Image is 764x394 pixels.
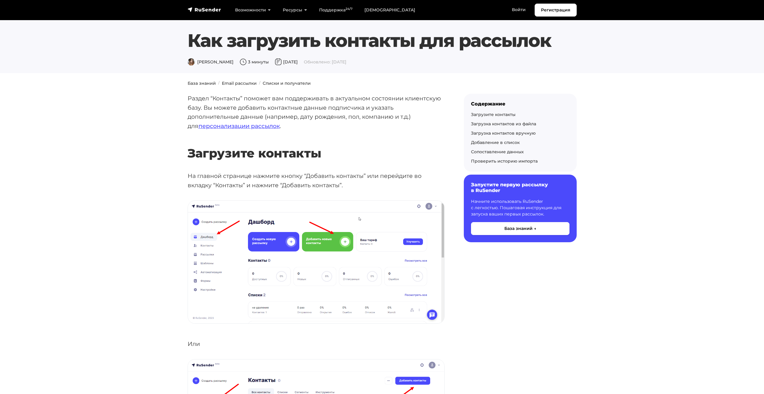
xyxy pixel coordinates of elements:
a: Загрузка контактов из файла [471,121,536,127]
a: Поддержка24/7 [313,4,358,16]
h6: Запустите первую рассылку в RuSender [471,182,569,193]
span: [DATE] [275,59,298,65]
img: Дата публикации [275,58,282,66]
a: Сопоставление данных [471,149,524,154]
a: Email рассылки [222,81,257,86]
span: [PERSON_NAME] [188,59,234,65]
a: Возможности [229,4,277,16]
p: Раздел “Контакты” поможет вам поддерживать в актуальном состоянии клиентскую базу. Вы можете доба... [188,94,445,131]
p: На главной странице нажмите кнопку “Добавить контакты” или перейдите во вкладку “Контакты” и нажм... [188,171,445,190]
a: Загрузите контакты [471,112,515,117]
button: База знаний → [471,222,569,235]
h2: Загрузите контакты [188,128,445,160]
img: Время чтения [240,58,247,66]
a: Проверить историю импорта [471,158,538,164]
a: [DEMOGRAPHIC_DATA] [358,4,421,16]
a: Запустите первую рассылку в RuSender Начните использовать RuSender с легкостью. Пошаговая инструк... [464,175,577,242]
a: персонализации рассылок [198,122,280,130]
a: База знаний [188,81,216,86]
div: Содержание [471,101,569,107]
img: RuSender [188,7,221,13]
nav: breadcrumb [184,80,580,87]
h1: Как загрузить контакты для рассылок [188,30,577,51]
a: Ресурсы [277,4,313,16]
a: Регистрация [535,4,577,17]
span: Обновлено: [DATE] [304,59,346,65]
a: Загрузка контактов вручную [471,130,536,136]
p: Или [188,339,445,349]
a: Войти [506,4,532,16]
sup: 24/7 [346,7,352,11]
a: Добавление в список [471,140,520,145]
p: Начните использовать RuSender с легкостью. Пошаговая инструкция для запуска ваших первых рассылок. [471,198,569,217]
span: 3 минуты [240,59,269,65]
a: Списки и получатели [263,81,311,86]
